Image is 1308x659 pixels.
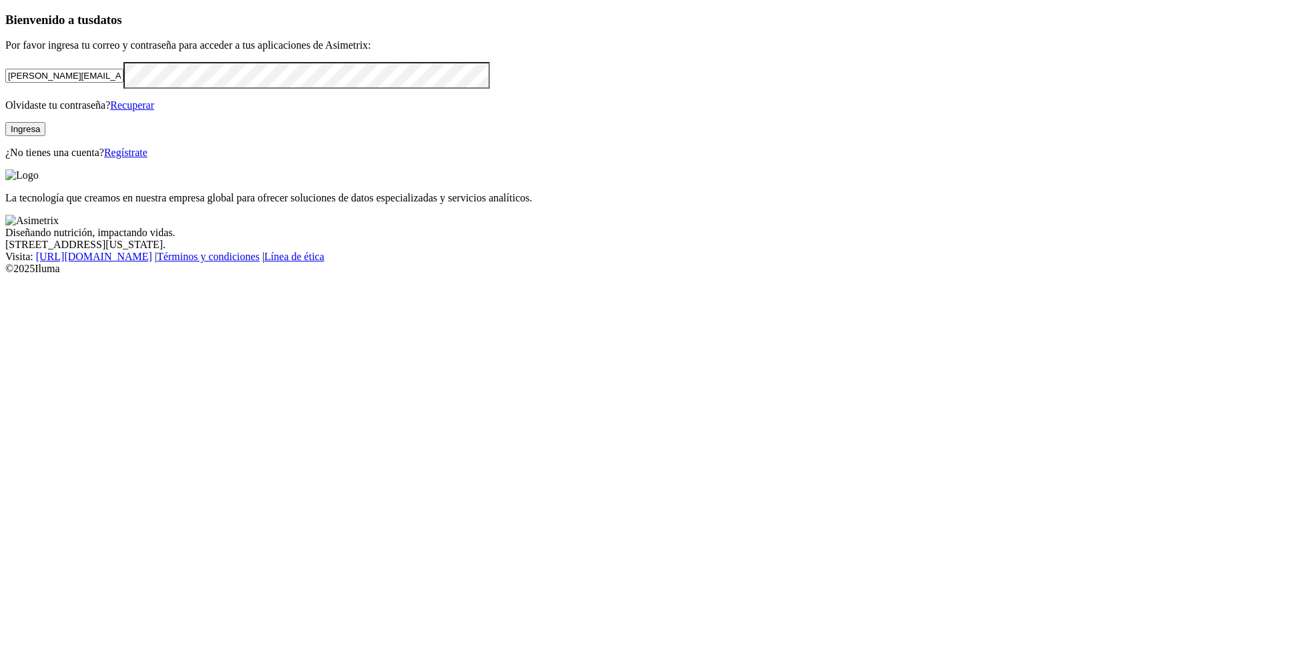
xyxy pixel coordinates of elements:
[5,169,39,181] img: Logo
[5,227,1303,239] div: Diseñando nutrición, impactando vidas.
[36,251,152,262] a: [URL][DOMAIN_NAME]
[5,239,1303,251] div: [STREET_ADDRESS][US_STATE].
[5,147,1303,159] p: ¿No tienes una cuenta?
[5,39,1303,51] p: Por favor ingresa tu correo y contraseña para acceder a tus aplicaciones de Asimetrix:
[5,215,59,227] img: Asimetrix
[5,263,1303,275] div: © 2025 Iluma
[5,13,1303,27] h3: Bienvenido a tus
[5,251,1303,263] div: Visita : | |
[5,69,123,83] input: Tu correo
[104,147,147,158] a: Regístrate
[5,99,1303,111] p: Olvidaste tu contraseña?
[264,251,324,262] a: Línea de ética
[157,251,260,262] a: Términos y condiciones
[93,13,122,27] span: datos
[5,122,45,136] button: Ingresa
[110,99,154,111] a: Recuperar
[5,192,1303,204] p: La tecnología que creamos en nuestra empresa global para ofrecer soluciones de datos especializad...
